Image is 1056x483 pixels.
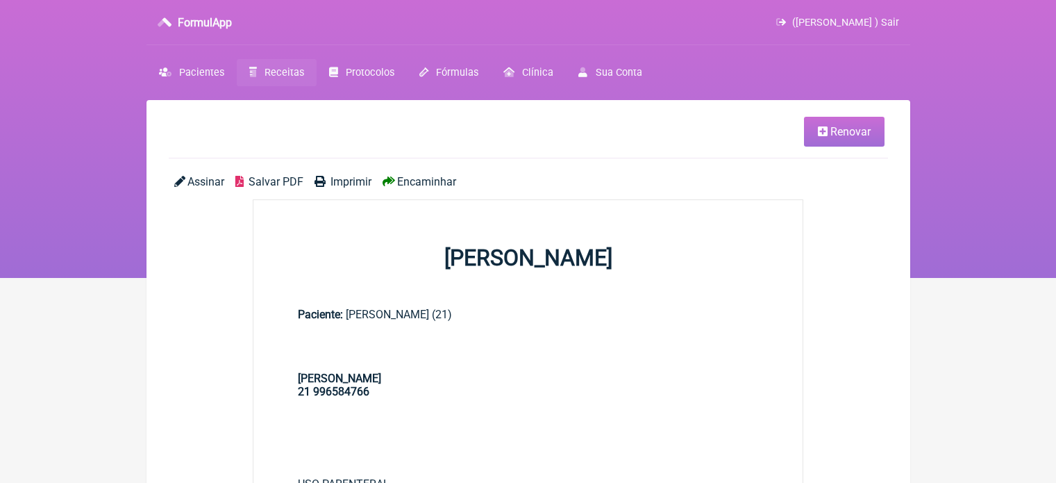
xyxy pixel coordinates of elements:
[315,175,371,188] a: Imprimir
[298,308,759,321] div: [PERSON_NAME] (21)
[436,67,478,79] span: Fórmulas
[187,175,224,188] span: Assinar
[146,59,237,86] a: Pacientes
[330,175,371,188] span: Imprimir
[491,59,566,86] a: Clínica
[346,67,394,79] span: Protocolos
[596,67,642,79] span: Sua Conta
[397,175,456,188] span: Encaminhar
[804,117,885,147] a: Renovar
[298,372,381,398] strong: [PERSON_NAME] 21 996584766
[237,59,317,86] a: Receitas
[792,17,899,28] span: ([PERSON_NAME] ) Sair
[776,17,898,28] a: ([PERSON_NAME] ) Sair
[522,67,553,79] span: Clínica
[265,67,304,79] span: Receitas
[298,308,343,321] span: Paciente:
[383,175,456,188] a: Encaminhar
[235,175,303,188] a: Salvar PDF
[317,59,407,86] a: Protocolos
[830,125,871,138] span: Renovar
[407,59,491,86] a: Fórmulas
[178,16,232,29] h3: FormulApp
[566,59,654,86] a: Sua Conta
[174,175,224,188] a: Assinar
[249,175,303,188] span: Salvar PDF
[253,245,803,271] h1: [PERSON_NAME]
[179,67,224,79] span: Pacientes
